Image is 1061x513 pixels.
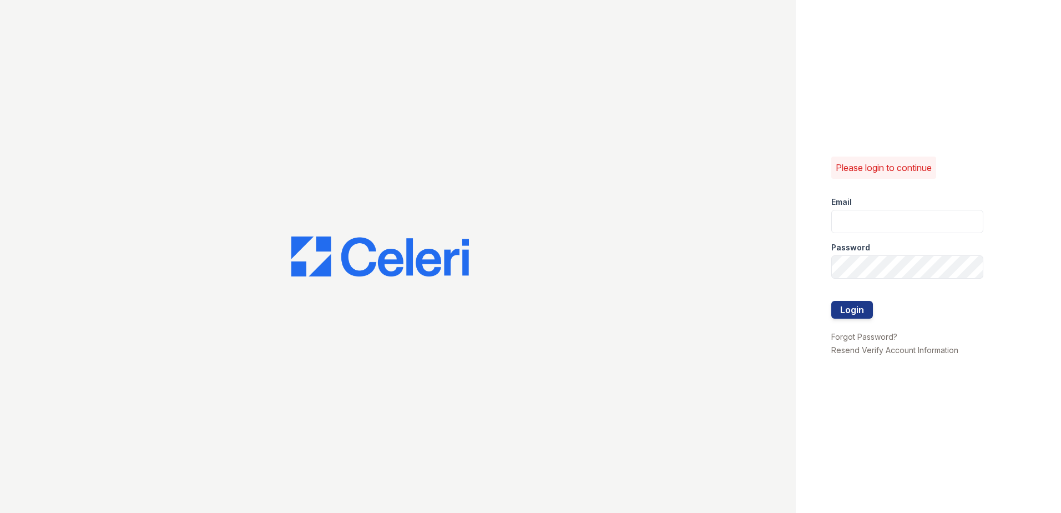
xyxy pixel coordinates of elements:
a: Forgot Password? [831,332,897,341]
label: Email [831,197,852,208]
label: Password [831,242,870,253]
img: CE_Logo_Blue-a8612792a0a2168367f1c8372b55b34899dd931a85d93a1a3d3e32e68fde9ad4.png [291,237,469,276]
p: Please login to continue [836,161,932,174]
button: Login [831,301,873,319]
a: Resend Verify Account Information [831,345,958,355]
